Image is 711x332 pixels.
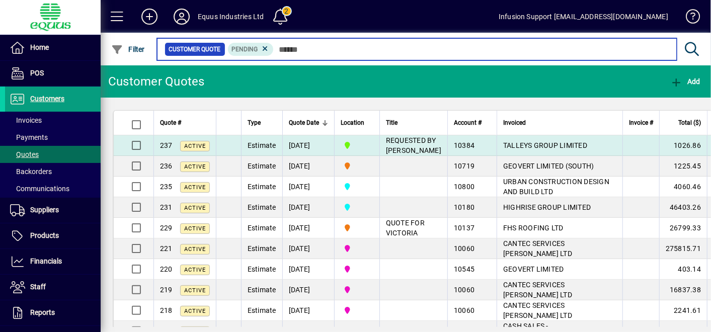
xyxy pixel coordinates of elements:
td: [DATE] [282,259,334,280]
div: Quote Date [289,117,328,128]
td: 4060.46 [659,177,707,197]
a: Products [5,223,101,248]
span: 10384 [454,141,475,149]
div: Equus Industries Ltd [198,9,264,25]
span: Quote Date [289,117,319,128]
button: Add [133,8,166,26]
span: Account # [454,117,482,128]
td: 16837.38 [659,280,707,300]
span: Active [184,205,206,211]
div: Customer Quotes [108,73,205,90]
span: FHS ROOFING LTD [503,224,564,232]
span: Estimate [248,203,276,211]
span: Quote # [160,117,181,128]
span: 2N NORTHERN [341,243,373,254]
span: Invoice # [629,117,653,128]
span: CANTEC SERVICES [PERSON_NAME] LTD [503,281,572,299]
td: [DATE] [282,300,334,321]
span: 2N NORTHERN [341,284,373,295]
span: 10180 [454,203,475,211]
span: Title [386,117,398,128]
span: 219 [160,286,173,294]
button: Add [668,72,703,91]
span: Location [341,117,364,128]
a: Knowledge Base [678,2,698,35]
td: [DATE] [282,177,334,197]
div: Title [386,117,441,128]
td: 46403.26 [659,197,707,218]
a: Home [5,35,101,60]
span: Estimate [248,306,276,314]
span: GEOVERT LIMITED [503,265,564,273]
a: Financials [5,249,101,274]
div: Location [341,117,373,128]
span: Backorders [10,168,52,176]
a: Communications [5,180,101,197]
td: [DATE] [282,135,334,156]
a: Suppliers [5,198,101,223]
span: Add [670,77,700,86]
span: Active [184,184,206,191]
span: 3C CENTRAL [341,202,373,213]
span: TALLEYS GROUP LIMITED [503,141,587,149]
span: Invoices [10,116,42,124]
td: 1225.45 [659,156,707,177]
span: Total ($) [678,117,701,128]
td: 26799.33 [659,218,707,238]
span: Active [184,267,206,273]
span: 10545 [454,265,475,273]
td: 275815.71 [659,238,707,259]
button: Filter [109,40,147,58]
span: Products [30,231,59,239]
span: 229 [160,224,173,232]
span: Estimate [248,162,276,170]
span: Active [184,163,206,170]
span: POS [30,69,44,77]
span: URBAN CONSTRUCTION DESIGN AND BUILD LTD [503,178,609,196]
div: Infusion Support [EMAIL_ADDRESS][DOMAIN_NAME] [499,9,668,25]
span: Quotes [10,150,39,158]
span: 1B BLENHEIM [341,140,373,151]
span: 10060 [454,306,475,314]
a: Reports [5,300,101,325]
span: 3C CENTRAL [341,181,373,192]
span: Filter [111,45,145,53]
span: Customer Quote [169,44,221,54]
span: Communications [10,185,69,193]
span: Active [184,287,206,294]
a: Backorders [5,163,101,180]
span: Staff [30,283,46,291]
span: 4S SOUTHERN [341,222,373,233]
span: HIGHRISE GROUP LIMITED [503,203,591,211]
span: Invoiced [503,117,526,128]
button: Profile [166,8,198,26]
span: Estimate [248,265,276,273]
span: Active [184,308,206,314]
span: 10060 [454,244,475,253]
span: 220 [160,265,173,273]
span: CANTEC SERVICES [PERSON_NAME] LTD [503,239,572,258]
td: [DATE] [282,197,334,218]
td: 2241.61 [659,300,707,321]
span: 2N NORTHERN [341,264,373,275]
span: Suppliers [30,206,59,214]
span: 10719 [454,162,475,170]
div: Invoiced [503,117,616,128]
span: Active [184,143,206,149]
span: 10800 [454,183,475,191]
span: 221 [160,244,173,253]
span: Estimate [248,244,276,253]
span: Estimate [248,286,276,294]
a: Quotes [5,146,101,163]
td: [DATE] [282,238,334,259]
span: REQUESTED BY [PERSON_NAME] [386,136,441,154]
td: 403.14 [659,259,707,280]
td: [DATE] [282,218,334,238]
span: QUOTE FOR VICTORIA [386,219,425,237]
span: Estimate [248,141,276,149]
div: Quote # [160,117,210,128]
span: Home [30,43,49,51]
span: Estimate [248,224,276,232]
span: 237 [160,141,173,149]
span: Estimate [248,183,276,191]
